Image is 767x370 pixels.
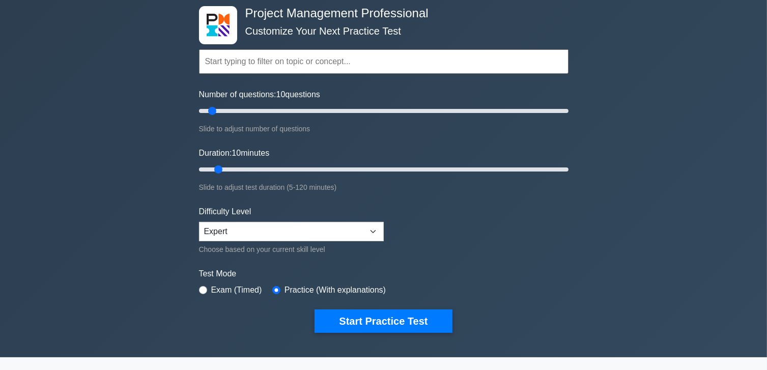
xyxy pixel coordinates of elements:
[199,268,569,280] label: Test Mode
[199,206,251,218] label: Difficulty Level
[199,89,320,101] label: Number of questions: questions
[199,181,569,193] div: Slide to adjust test duration (5-120 minutes)
[199,49,569,74] input: Start typing to filter on topic or concept...
[315,309,452,333] button: Start Practice Test
[285,284,386,296] label: Practice (With explanations)
[199,243,384,255] div: Choose based on your current skill level
[199,123,569,135] div: Slide to adjust number of questions
[276,90,286,99] span: 10
[232,149,241,157] span: 10
[211,284,262,296] label: Exam (Timed)
[241,6,519,21] h4: Project Management Professional
[199,147,270,159] label: Duration: minutes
